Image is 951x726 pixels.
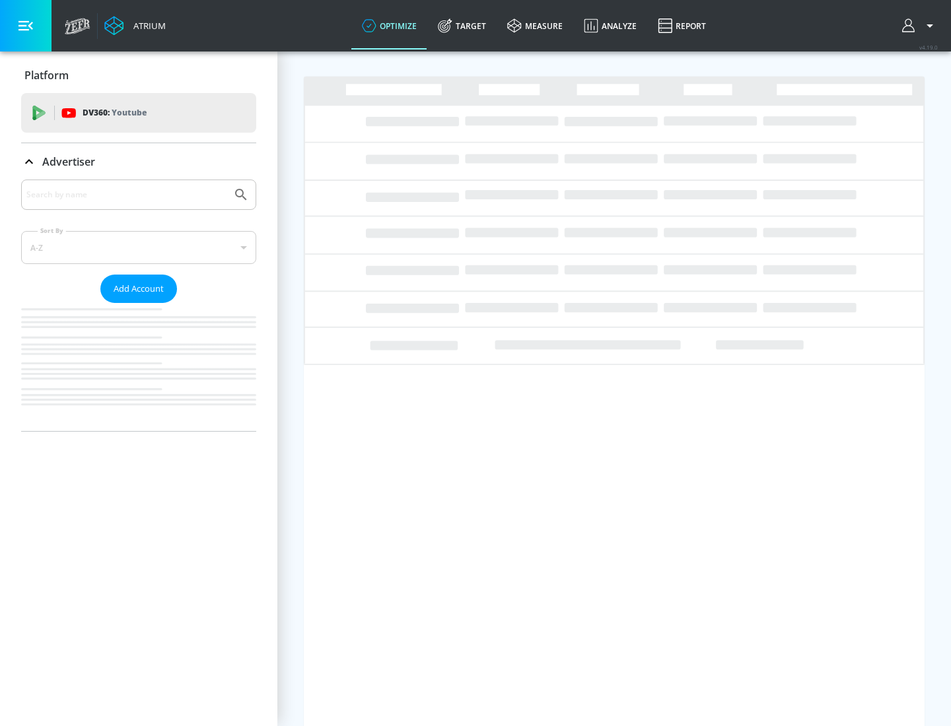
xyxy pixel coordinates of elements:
a: Target [427,2,497,49]
a: measure [497,2,573,49]
div: Advertiser [21,143,256,180]
div: A-Z [21,231,256,264]
div: Advertiser [21,180,256,431]
p: DV360: [83,106,147,120]
div: DV360: Youtube [21,93,256,133]
p: Advertiser [42,154,95,169]
a: Analyze [573,2,647,49]
a: Atrium [104,16,166,36]
nav: list of Advertiser [21,303,256,431]
label: Sort By [38,226,66,235]
span: v 4.19.0 [919,44,938,51]
div: Atrium [128,20,166,32]
button: Add Account [100,275,177,303]
p: Youtube [112,106,147,119]
input: Search by name [26,186,227,203]
a: optimize [351,2,427,49]
span: Add Account [114,281,164,296]
p: Platform [24,68,69,82]
div: Platform [21,57,256,94]
a: Report [647,2,717,49]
